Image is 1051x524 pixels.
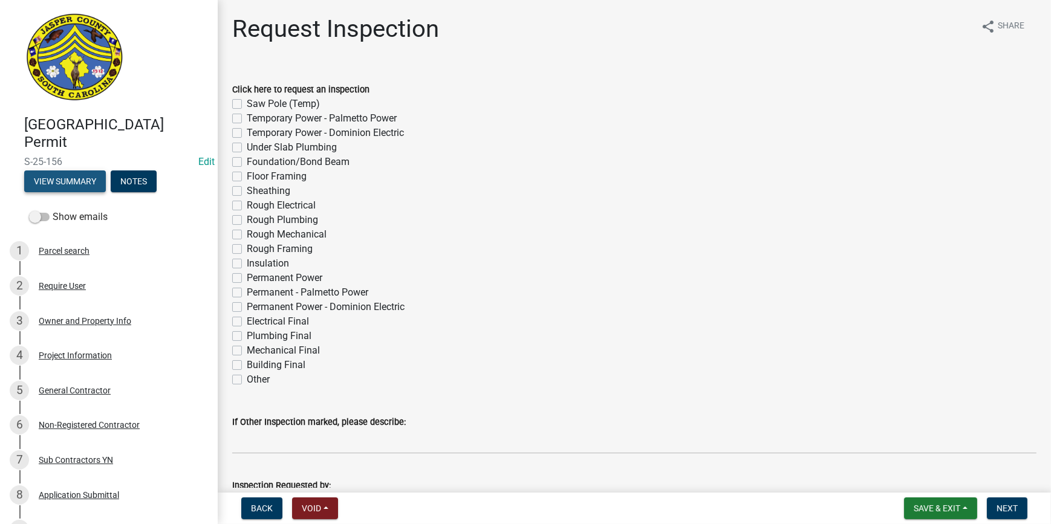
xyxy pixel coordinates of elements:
div: 3 [10,311,29,331]
label: Permanent Power [247,271,322,285]
span: Next [997,503,1018,513]
label: Rough Electrical [247,198,316,213]
label: Sheathing [247,184,290,198]
div: Parcel search [39,247,89,255]
label: Building Final [247,358,305,372]
label: Permanent Power - Dominion Electric [247,300,405,314]
span: Save & Exit [914,503,960,513]
div: General Contractor [39,386,111,395]
button: Next [987,497,1027,519]
button: View Summary [24,170,106,192]
label: Foundation/Bond Beam [247,155,350,169]
button: shareShare [971,15,1034,38]
label: Plumbing Final [247,329,311,343]
div: 2 [10,276,29,296]
div: 7 [10,450,29,470]
div: Sub Contractors YN [39,456,113,464]
label: Floor Framing [247,169,307,184]
label: Insulation [247,256,289,271]
label: Rough Framing [247,242,313,256]
wm-modal-confirm: Notes [111,177,157,187]
wm-modal-confirm: Edit Application Number [198,156,215,167]
button: Save & Exit [904,497,977,519]
label: Inspection Requested by: [232,482,331,490]
label: Rough Mechanical [247,227,327,242]
div: Require User [39,282,86,290]
button: Notes [111,170,157,192]
span: S-25-156 [24,156,194,167]
label: Electrical Final [247,314,309,329]
a: Edit [198,156,215,167]
div: Owner and Property Info [39,317,131,325]
label: Mechanical Final [247,343,320,358]
label: Rough Plumbing [247,213,318,227]
div: 5 [10,381,29,400]
button: Void [292,497,338,519]
label: Saw Pole (Temp) [247,97,320,111]
i: share [981,19,995,34]
span: Back [251,503,273,513]
div: 6 [10,415,29,435]
label: Under Slab Plumbing [247,140,337,155]
div: Non-Registered Contractor [39,421,140,429]
div: 1 [10,241,29,260]
div: Application Submittal [39,491,119,499]
label: Show emails [29,210,108,224]
span: Share [998,19,1024,34]
label: If Other Inspection marked, please describe: [232,418,406,427]
span: Void [302,503,321,513]
div: 8 [10,485,29,505]
wm-modal-confirm: Summary [24,177,106,187]
h4: [GEOGRAPHIC_DATA] Permit [24,116,208,151]
h1: Request Inspection [232,15,439,44]
button: Back [241,497,282,519]
label: Other [247,372,270,387]
label: Temporary Power - Dominion Electric [247,126,404,140]
label: Click here to request an inspection [232,86,369,94]
div: 4 [10,346,29,365]
label: Permanent - Palmetto Power [247,285,368,300]
div: Project Information [39,351,112,360]
label: Temporary Power - Palmetto Power [247,111,397,126]
img: Jasper County, South Carolina [24,13,125,103]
